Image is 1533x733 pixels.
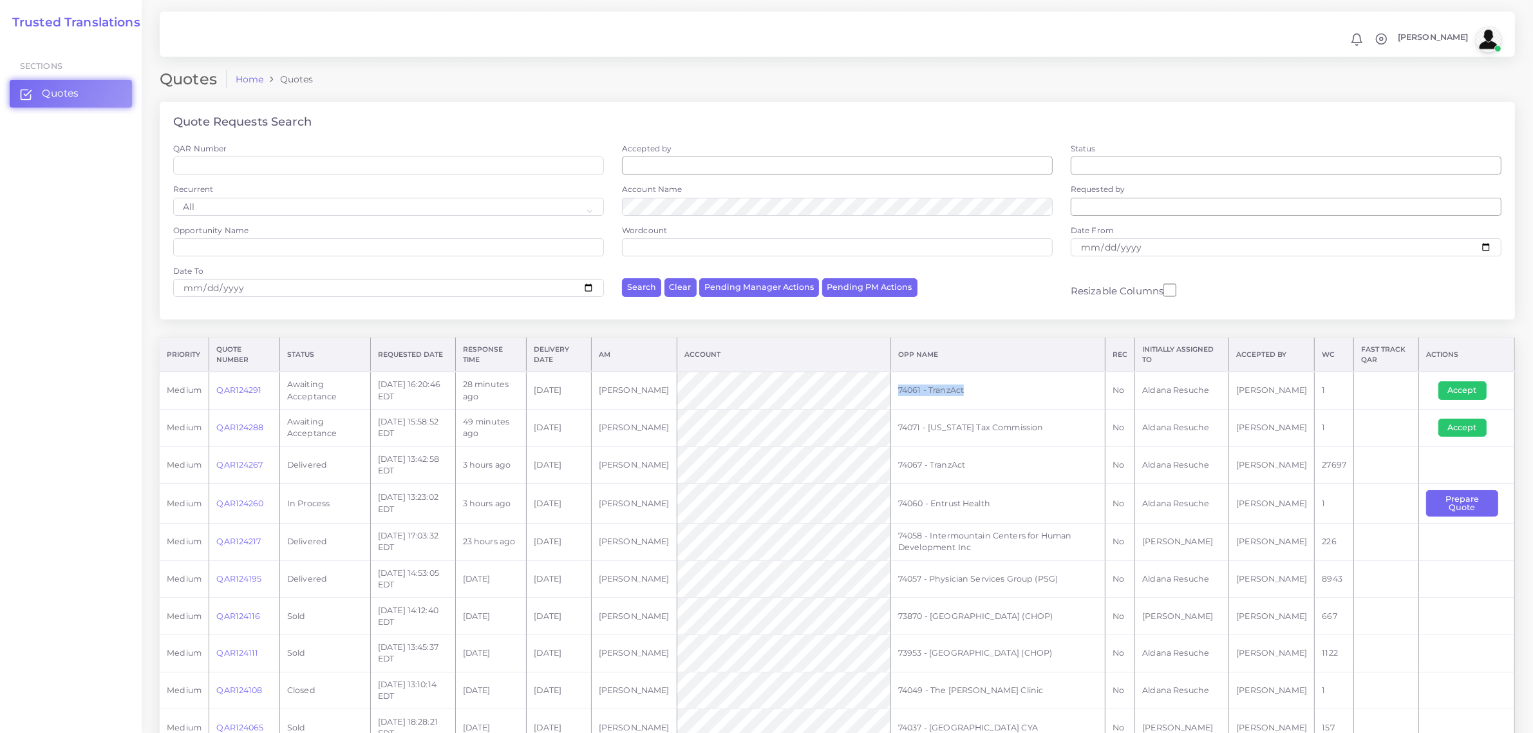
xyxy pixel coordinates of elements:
td: Aldana Resuche [1135,672,1229,709]
label: Resizable Columns [1071,282,1176,298]
a: Home [236,73,264,86]
td: 226 [1315,524,1354,561]
td: [PERSON_NAME] [591,524,677,561]
a: Prepare Quote [1426,498,1507,508]
span: [PERSON_NAME] [1398,33,1469,42]
span: medium [167,611,202,621]
li: Quotes [263,73,313,86]
span: Sections [20,61,62,71]
td: 1 [1315,372,1354,409]
td: 74049 - The [PERSON_NAME] Clinic [890,672,1105,709]
td: No [1105,524,1134,561]
button: Pending Manager Actions [699,278,819,297]
td: [PERSON_NAME] [591,409,677,446]
td: [DATE] [527,672,591,709]
th: Status [279,338,370,372]
th: Requested Date [370,338,455,372]
td: Aldana Resuche [1135,446,1229,484]
th: WC [1315,338,1354,372]
td: [PERSON_NAME] [1229,409,1315,446]
span: medium [167,537,202,546]
td: 73870 - [GEOGRAPHIC_DATA] (CHOP) [890,598,1105,635]
a: Quotes [10,80,132,107]
th: Actions [1419,338,1515,372]
th: Response Time [455,338,527,372]
td: No [1105,598,1134,635]
td: 667 [1315,598,1354,635]
label: Date From [1071,225,1114,236]
span: Quotes [42,86,79,100]
td: 28 minutes ago [455,372,527,409]
a: [PERSON_NAME]avatar [1391,26,1506,52]
td: [PERSON_NAME] [1229,446,1315,484]
td: Sold [279,598,370,635]
button: Prepare Quote [1426,490,1498,517]
td: [DATE] 13:45:37 EDT [370,635,455,672]
td: Aldana Resuche [1135,372,1229,409]
td: [PERSON_NAME] [591,446,677,484]
td: Aldana Resuche [1135,635,1229,672]
td: [DATE] [527,372,591,409]
td: Aldana Resuche [1135,560,1229,598]
td: [DATE] 13:10:14 EDT [370,672,455,709]
h4: Quote Requests Search [173,115,312,129]
img: avatar [1476,26,1501,52]
a: Trusted Translations [3,15,140,30]
button: Search [622,278,661,297]
td: [DATE] [455,672,527,709]
td: 1 [1315,672,1354,709]
td: [PERSON_NAME] [591,635,677,672]
td: [DATE] [455,598,527,635]
th: Accepted by [1229,338,1315,372]
td: [PERSON_NAME] [1229,598,1315,635]
td: [DATE] 13:23:02 EDT [370,484,455,524]
span: medium [167,385,202,395]
td: 23 hours ago [455,524,527,561]
span: medium [167,460,202,470]
td: Delivered [279,560,370,598]
label: Date To [173,265,203,276]
td: 74071 - [US_STATE] Tax Commission [890,409,1105,446]
td: Closed [279,672,370,709]
th: AM [591,338,677,372]
button: Pending PM Actions [822,278,917,297]
td: 74058 - Intermountain Centers for Human Development Inc [890,524,1105,561]
td: No [1105,484,1134,524]
label: Accepted by [622,143,672,154]
a: QAR124195 [216,574,261,584]
td: Sold [279,635,370,672]
td: No [1105,446,1134,484]
td: [PERSON_NAME] [1229,635,1315,672]
td: [PERSON_NAME] [1229,560,1315,598]
td: [DATE] [527,409,591,446]
td: [PERSON_NAME] [1135,598,1229,635]
td: [PERSON_NAME] [591,672,677,709]
td: 49 minutes ago [455,409,527,446]
label: Account Name [622,184,682,195]
td: 74067 - TranzAct [890,446,1105,484]
td: Aldana Resuche [1135,484,1229,524]
a: Accept [1438,385,1496,395]
a: QAR124111 [216,648,258,658]
td: 1122 [1315,635,1354,672]
td: Aldana Resuche [1135,409,1229,446]
td: [PERSON_NAME] [591,598,677,635]
td: [DATE] [527,635,591,672]
th: Fast Track QAR [1354,338,1419,372]
th: Priority [160,338,209,372]
td: [PERSON_NAME] [591,372,677,409]
td: [PERSON_NAME] [1229,672,1315,709]
a: QAR124260 [216,499,263,508]
td: [DATE] [527,524,591,561]
td: [PERSON_NAME] [591,560,677,598]
td: [PERSON_NAME] [591,484,677,524]
td: [DATE] 14:53:05 EDT [370,560,455,598]
button: Accept [1438,381,1487,399]
a: QAR124065 [216,723,263,732]
a: Accept [1438,423,1496,432]
td: [DATE] [527,484,591,524]
td: No [1105,672,1134,709]
td: Delivered [279,524,370,561]
td: Awaiting Acceptance [279,409,370,446]
span: medium [167,723,202,732]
